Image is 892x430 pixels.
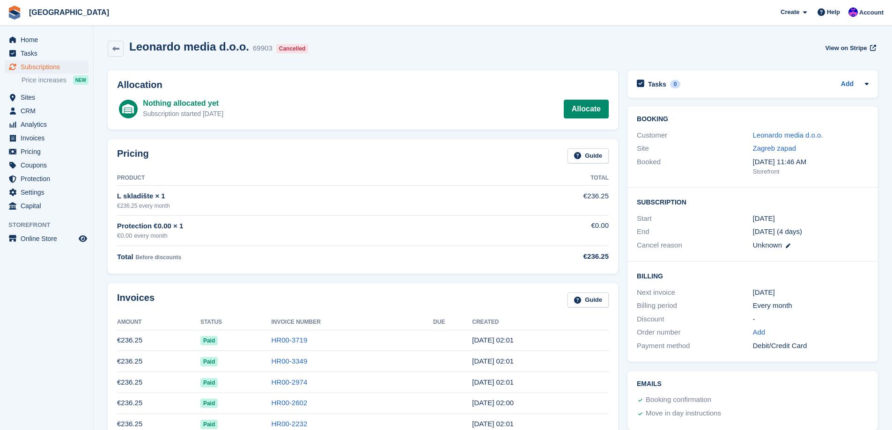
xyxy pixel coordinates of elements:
h2: Emails [637,380,869,388]
div: €236.25 every month [117,202,472,210]
div: End [637,226,752,237]
a: menu [5,199,88,212]
div: Booking confirmation [646,394,711,406]
a: Guide [568,292,609,308]
span: Tasks [21,47,77,60]
time: 2025-04-28 00:01:18 UTC [472,420,514,428]
span: Coupons [21,159,77,172]
time: 2025-06-28 00:01:21 UTC [472,378,514,386]
th: Due [433,315,472,330]
td: €236.25 [117,351,200,372]
div: Billing period [637,300,752,311]
a: Allocate [564,100,609,118]
a: menu [5,159,88,172]
a: menu [5,131,88,145]
time: 2025-05-28 00:00:46 UTC [472,399,514,407]
span: Create [781,7,799,17]
div: Site [637,143,752,154]
a: HR00-2974 [272,378,308,386]
a: menu [5,91,88,104]
span: Before discounts [135,254,181,261]
span: Price increases [22,76,66,85]
span: Settings [21,186,77,199]
a: HR00-2602 [272,399,308,407]
div: Nothing allocated yet [143,98,223,109]
td: €236.25 [117,393,200,414]
div: L skladište × 1 [117,191,472,202]
div: Every month [753,300,869,311]
div: Customer [637,130,752,141]
h2: Pricing [117,148,149,164]
span: Paid [200,357,218,366]
td: €236.25 [472,186,609,215]
span: Storefront [8,220,93,230]
th: Amount [117,315,200,330]
span: Paid [200,420,218,429]
a: Add [841,79,854,90]
div: Subscription started [DATE] [143,109,223,119]
div: €0.00 every month [117,231,472,241]
td: €0.00 [472,215,609,246]
a: Guide [568,148,609,164]
h2: Leonardo media d.o.o. [129,40,249,53]
h2: Booking [637,116,869,123]
div: Start [637,213,752,224]
span: Protection [21,172,77,185]
span: Account [859,8,884,17]
a: menu [5,145,88,158]
div: Cancelled [276,44,309,53]
div: [DATE] [753,287,869,298]
a: Add [753,327,766,338]
div: Protection €0.00 × 1 [117,221,472,232]
th: Created [472,315,609,330]
td: €236.25 [117,372,200,393]
span: Home [21,33,77,46]
span: Paid [200,378,218,387]
div: Cancel reason [637,240,752,251]
div: Booked [637,157,752,176]
a: Leonardo media d.o.o. [753,131,823,139]
div: Move in day instructions [646,408,721,419]
th: Total [472,171,609,186]
h2: Billing [637,271,869,280]
div: NEW [73,75,88,85]
th: Product [117,171,472,186]
a: View on Stripe [821,40,878,56]
span: CRM [21,104,77,117]
div: Payment method [637,341,752,351]
div: 0 [670,80,681,88]
span: Invoices [21,131,77,145]
span: Unknown [753,241,782,249]
div: 69903 [253,43,273,54]
span: Analytics [21,118,77,131]
span: Capital [21,199,77,212]
a: [GEOGRAPHIC_DATA] [25,5,113,20]
h2: Invoices [117,292,155,308]
span: Sites [21,91,77,104]
div: [DATE] 11:46 AM [753,157,869,168]
img: Ivan Gačić [848,7,858,17]
div: Debit/Credit Card [753,341,869,351]
th: Status [200,315,272,330]
th: Invoice Number [272,315,434,330]
div: Storefront [753,167,869,176]
a: menu [5,60,88,73]
span: Online Store [21,232,77,245]
time: 2025-07-28 00:01:19 UTC [472,357,514,365]
span: Subscriptions [21,60,77,73]
span: Paid [200,336,218,345]
h2: Allocation [117,80,609,90]
time: 2025-01-28 00:00:00 UTC [753,213,775,224]
div: - [753,314,869,325]
span: Help [827,7,840,17]
a: Price increases NEW [22,75,88,85]
time: 2025-08-28 00:01:40 UTC [472,336,514,344]
a: Zagreb zapad [753,144,796,152]
span: Pricing [21,145,77,158]
a: HR00-3349 [272,357,308,365]
a: menu [5,232,88,245]
a: menu [5,118,88,131]
a: menu [5,172,88,185]
span: Total [117,253,133,261]
div: €236.25 [472,251,609,262]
